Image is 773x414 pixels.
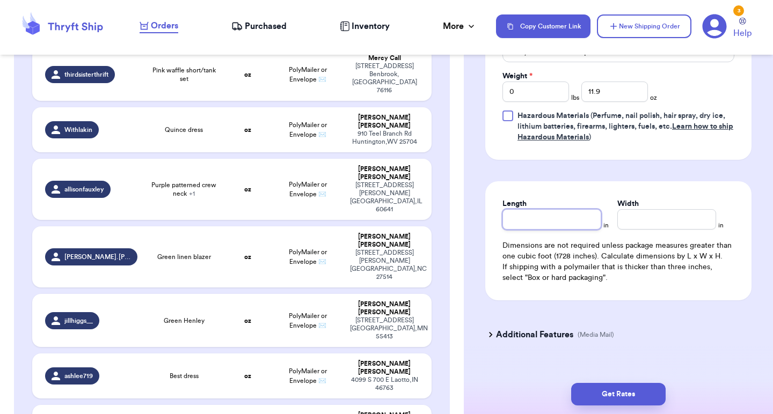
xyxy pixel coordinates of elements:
span: in [718,221,724,230]
span: PolyMailer or Envelope ✉️ [289,368,327,384]
span: PolyMailer or Envelope ✉️ [289,181,327,197]
span: PolyMailer or Envelope ✉️ [289,66,327,83]
div: 4099 S 700 E Laotto , IN 46763 [350,376,419,392]
span: lbs [571,93,579,102]
label: Width [617,198,639,209]
button: New Shipping Order [597,14,691,38]
span: + 1 [189,190,195,197]
span: (Perfume, nail polish, hair spray, dry ice, lithium batteries, firearms, lighters, fuels, etc. ) [517,112,733,141]
div: More [443,20,477,33]
div: Dimensions are not required unless package measures greater than one cubic foot (1728 inches). Ca... [502,240,734,283]
strong: oz [244,373,251,379]
span: thirdsisterthrift [64,70,108,79]
span: Green Henley [164,316,205,325]
h3: Additional Features [496,328,573,341]
span: Purchased [245,20,287,33]
strong: oz [244,186,251,193]
span: PolyMailer or Envelope ✉️ [289,313,327,329]
span: Quince dress [165,125,203,134]
span: PolyMailer or Envelope ✉️ [289,122,327,138]
span: Withlakin [64,125,92,134]
strong: oz [244,254,251,260]
span: Purple patterned crew neck [150,181,217,198]
span: in [603,221,609,230]
span: allisonfauxley [64,185,104,194]
a: Help [733,18,752,40]
span: Help [733,27,752,40]
strong: oz [244,127,251,133]
span: Green linen blazer [157,253,211,261]
span: Inventory [352,20,390,33]
span: jillhiggs__ [64,316,93,325]
span: Hazardous Materials [517,112,589,120]
label: Weight [502,71,533,82]
span: [PERSON_NAME].[PERSON_NAME] [64,253,131,261]
a: Purchased [231,20,287,33]
div: 3 [733,5,744,16]
span: PolyMailer or Envelope ✉️ [289,249,327,265]
p: If shipping with a polymailer that is thicker than three inches, select "Box or hard packaging". [502,262,734,283]
span: Best dress [170,372,199,380]
div: [STREET_ADDRESS] Benbrook , [GEOGRAPHIC_DATA] 76116 [350,62,419,94]
strong: oz [244,71,251,78]
div: [PERSON_NAME] [PERSON_NAME] [350,114,419,130]
span: Orders [151,19,178,32]
strong: oz [244,317,251,324]
div: [STREET_ADDRESS][PERSON_NAME] [GEOGRAPHIC_DATA] , IL 60641 [350,181,419,213]
div: 910 Teel Branch Rd Huntington , WV 25704 [350,130,419,146]
div: [STREET_ADDRESS] [GEOGRAPHIC_DATA] , MN 55413 [350,316,419,341]
button: Copy Customer Link [496,14,590,38]
div: [PERSON_NAME] [PERSON_NAME] [350,165,419,181]
button: Get Rates [571,383,666,405]
div: [STREET_ADDRESS][PERSON_NAME] [GEOGRAPHIC_DATA] , NC 27514 [350,249,419,281]
a: Orders [140,19,178,33]
a: Inventory [340,20,390,33]
div: Mercy Call [350,54,419,62]
div: [PERSON_NAME] [PERSON_NAME] [350,360,419,376]
div: [PERSON_NAME] [PERSON_NAME] [350,233,419,249]
label: Length [502,198,527,209]
span: Pink waffle short/tank set [150,66,217,83]
div: [PERSON_NAME] [PERSON_NAME] [350,300,419,316]
a: 3 [702,14,727,39]
span: oz [650,93,657,102]
span: ashlee719 [64,372,93,380]
p: (Media Mail) [578,330,614,339]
